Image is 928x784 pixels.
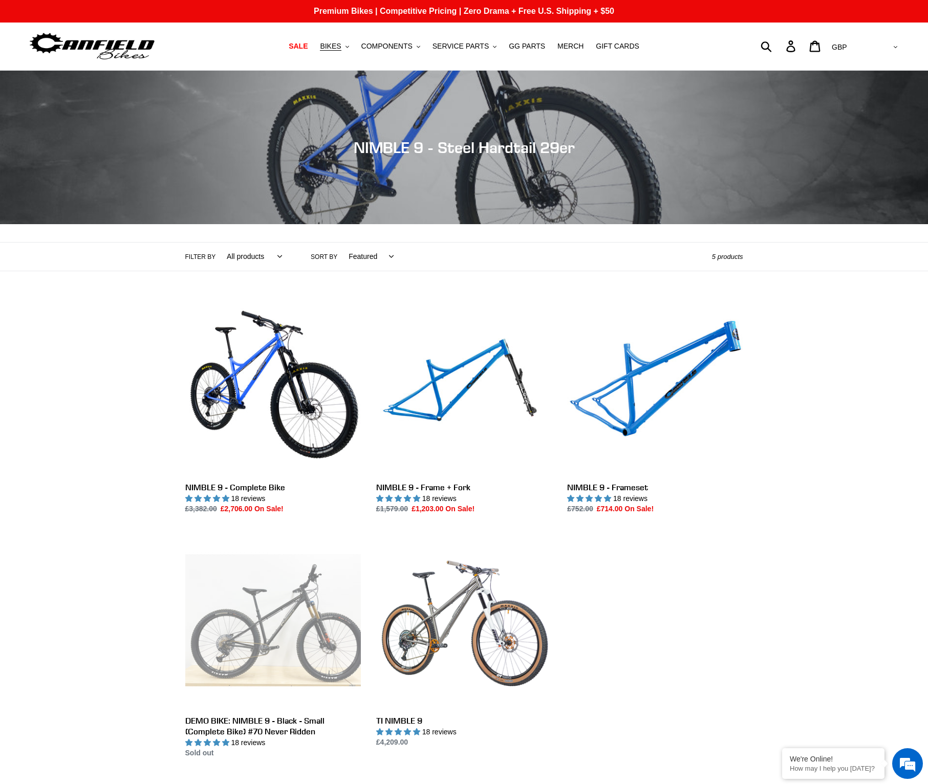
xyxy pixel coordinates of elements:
span: BIKES [320,42,341,51]
span: COMPONENTS [361,42,413,51]
span: GG PARTS [509,42,545,51]
label: Sort by [311,252,337,262]
button: BIKES [315,39,354,53]
span: SERVICE PARTS [433,42,489,51]
input: Search [766,35,792,57]
a: MERCH [552,39,589,53]
img: Canfield Bikes [28,30,156,62]
button: COMPONENTS [356,39,425,53]
span: 5 products [712,253,743,260]
p: How may I help you today? [790,765,877,772]
label: Filter by [185,252,216,262]
span: SALE [289,42,308,51]
span: NIMBLE 9 - Steel Hardtail 29er [354,138,575,157]
button: SERVICE PARTS [427,39,502,53]
div: We're Online! [790,755,877,763]
span: MERCH [557,42,584,51]
a: GG PARTS [504,39,550,53]
a: SALE [284,39,313,53]
span: GIFT CARDS [596,42,639,51]
a: GIFT CARDS [591,39,644,53]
